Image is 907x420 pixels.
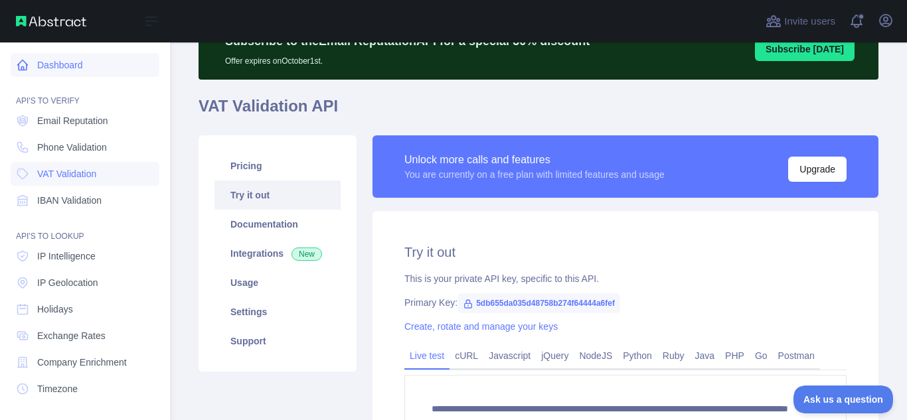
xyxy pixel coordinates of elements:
[37,276,98,289] span: IP Geolocation
[404,168,665,181] div: You are currently on a free plan with limited features and usage
[199,96,878,127] h1: VAT Validation API
[11,188,159,212] a: IBAN Validation
[763,11,838,32] button: Invite users
[11,162,159,186] a: VAT Validation
[214,297,341,326] a: Settings
[11,244,159,268] a: IP Intelligence
[11,80,159,106] div: API'S TO VERIFY
[788,157,847,182] button: Upgrade
[11,297,159,321] a: Holidays
[37,167,96,180] span: VAT Validation
[11,135,159,159] a: Phone Validation
[793,385,894,413] iframe: Toggle Customer Support
[37,356,127,369] span: Company Enrichment
[450,345,483,366] a: cURL
[404,152,665,168] div: Unlock more calls and features
[37,141,107,154] span: Phone Validation
[404,321,558,332] a: Create, rotate and manage your keys
[291,247,322,261] span: New
[657,345,690,366] a: Ruby
[784,14,835,29] span: Invite users
[720,345,750,366] a: PHP
[11,377,159,401] a: Timezone
[11,215,159,242] div: API'S TO LOOKUP
[11,324,159,348] a: Exchange Rates
[574,345,618,366] a: NodeJS
[214,268,341,297] a: Usage
[536,345,574,366] a: jQuery
[404,296,847,309] div: Primary Key:
[37,249,96,263] span: IP Intelligence
[16,16,86,27] img: Abstract API
[225,50,590,66] p: Offer expires on October 1st.
[690,345,720,366] a: Java
[214,180,341,210] a: Try it out
[37,194,102,207] span: IBAN Validation
[37,303,73,316] span: Holidays
[755,37,855,61] button: Subscribe [DATE]
[773,345,820,366] a: Postman
[457,293,620,313] span: 5db655da035d48758b274f64444a6fef
[750,345,773,366] a: Go
[11,350,159,374] a: Company Enrichment
[37,329,106,342] span: Exchange Rates
[214,210,341,239] a: Documentation
[404,345,450,366] a: Live test
[37,382,78,395] span: Timezone
[214,326,341,356] a: Support
[214,151,341,180] a: Pricing
[404,272,847,285] div: This is your private API key, specific to this API.
[11,53,159,77] a: Dashboard
[11,109,159,133] a: Email Reputation
[404,243,847,261] h2: Try it out
[11,271,159,295] a: IP Geolocation
[214,239,341,268] a: Integrations New
[483,345,536,366] a: Javascript
[37,114,108,127] span: Email Reputation
[618,345,657,366] a: Python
